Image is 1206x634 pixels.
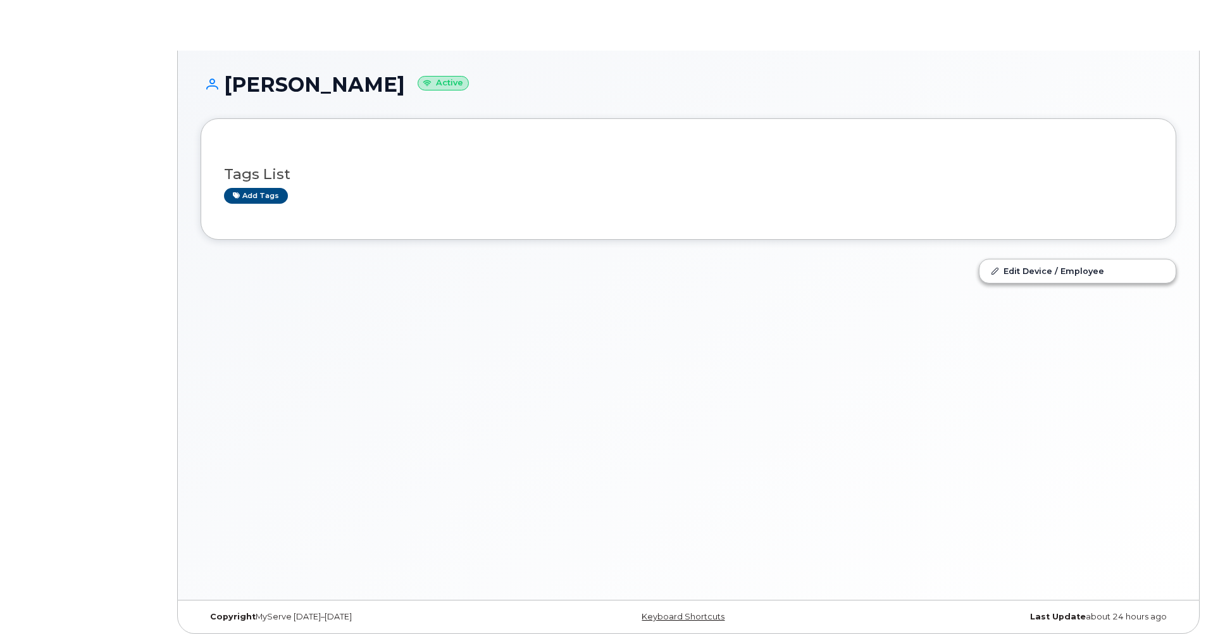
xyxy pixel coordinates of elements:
[201,73,1176,96] h1: [PERSON_NAME]
[418,76,469,90] small: Active
[979,259,1176,282] a: Edit Device / Employee
[1030,612,1086,621] strong: Last Update
[224,166,1153,182] h3: Tags List
[224,188,288,204] a: Add tags
[642,612,724,621] a: Keyboard Shortcuts
[201,612,526,622] div: MyServe [DATE]–[DATE]
[851,612,1176,622] div: about 24 hours ago
[210,612,256,621] strong: Copyright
